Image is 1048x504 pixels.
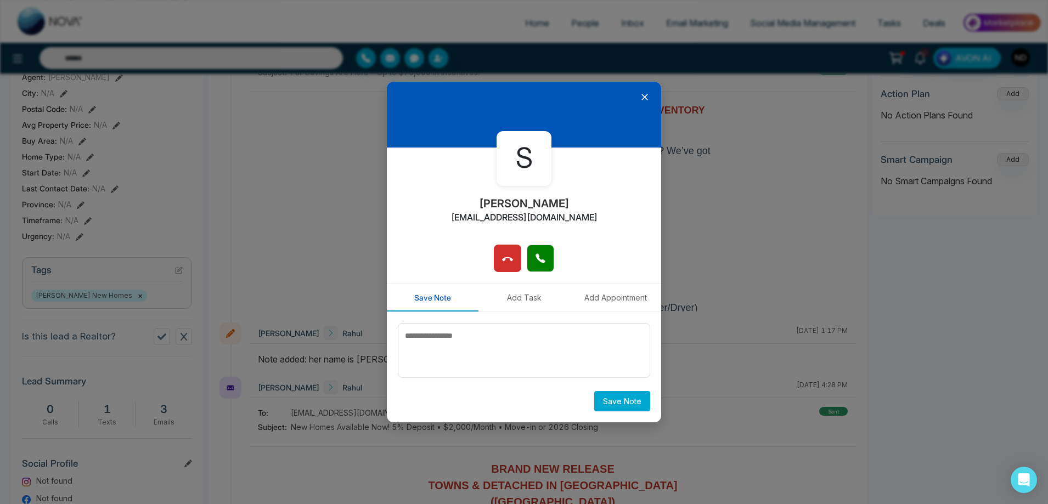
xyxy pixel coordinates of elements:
span: S [516,138,533,179]
div: Open Intercom Messenger [1011,467,1037,493]
button: Add Task [478,284,570,312]
h2: [EMAIL_ADDRESS][DOMAIN_NAME] [451,212,598,223]
button: Save Note [594,391,650,411]
button: Save Note [387,284,478,312]
button: Add Appointment [570,284,661,312]
h2: [PERSON_NAME] [479,197,570,210]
